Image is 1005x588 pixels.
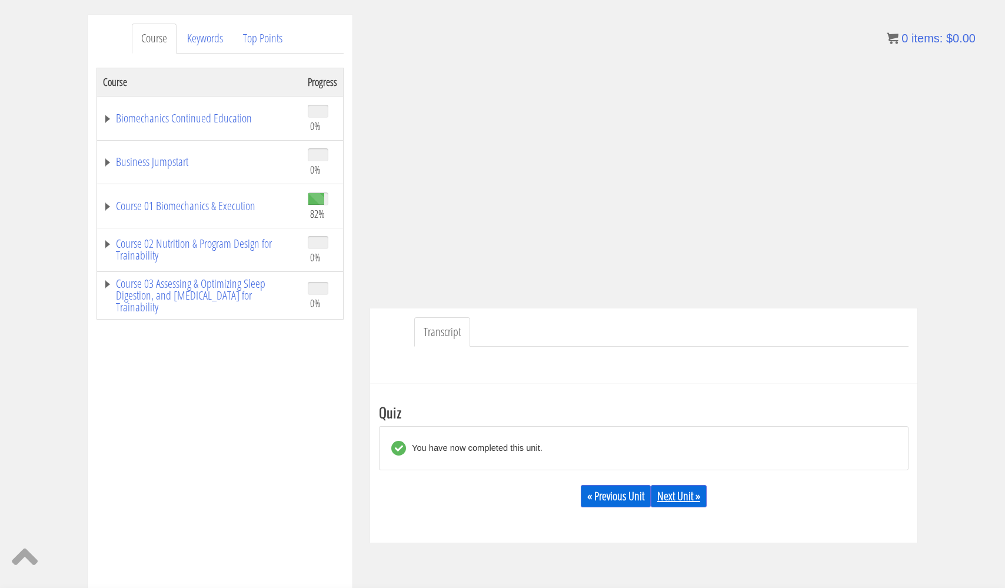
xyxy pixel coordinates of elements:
[103,238,296,261] a: Course 02 Nutrition & Program Design for Trainability
[310,251,321,264] span: 0%
[887,32,976,45] a: 0 items: $0.00
[406,441,543,456] div: You have now completed this unit.
[310,297,321,310] span: 0%
[887,32,898,44] img: icon11.png
[414,317,470,347] a: Transcript
[178,24,232,54] a: Keywords
[302,68,344,96] th: Progress
[97,68,302,96] th: Course
[103,200,296,212] a: Course 01 Biomechanics & Execution
[310,207,325,220] span: 82%
[103,112,296,124] a: Biomechanics Continued Education
[911,32,943,45] span: items:
[379,404,909,420] h3: Quiz
[103,278,296,313] a: Course 03 Assessing & Optimizing Sleep Digestion, and [MEDICAL_DATA] for Trainability
[651,485,707,507] a: Next Unit »
[946,32,976,45] bdi: 0.00
[310,119,321,132] span: 0%
[310,163,321,176] span: 0%
[901,32,908,45] span: 0
[234,24,292,54] a: Top Points
[132,24,177,54] a: Course
[581,485,651,507] a: « Previous Unit
[103,156,296,168] a: Business Jumpstart
[946,32,953,45] span: $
